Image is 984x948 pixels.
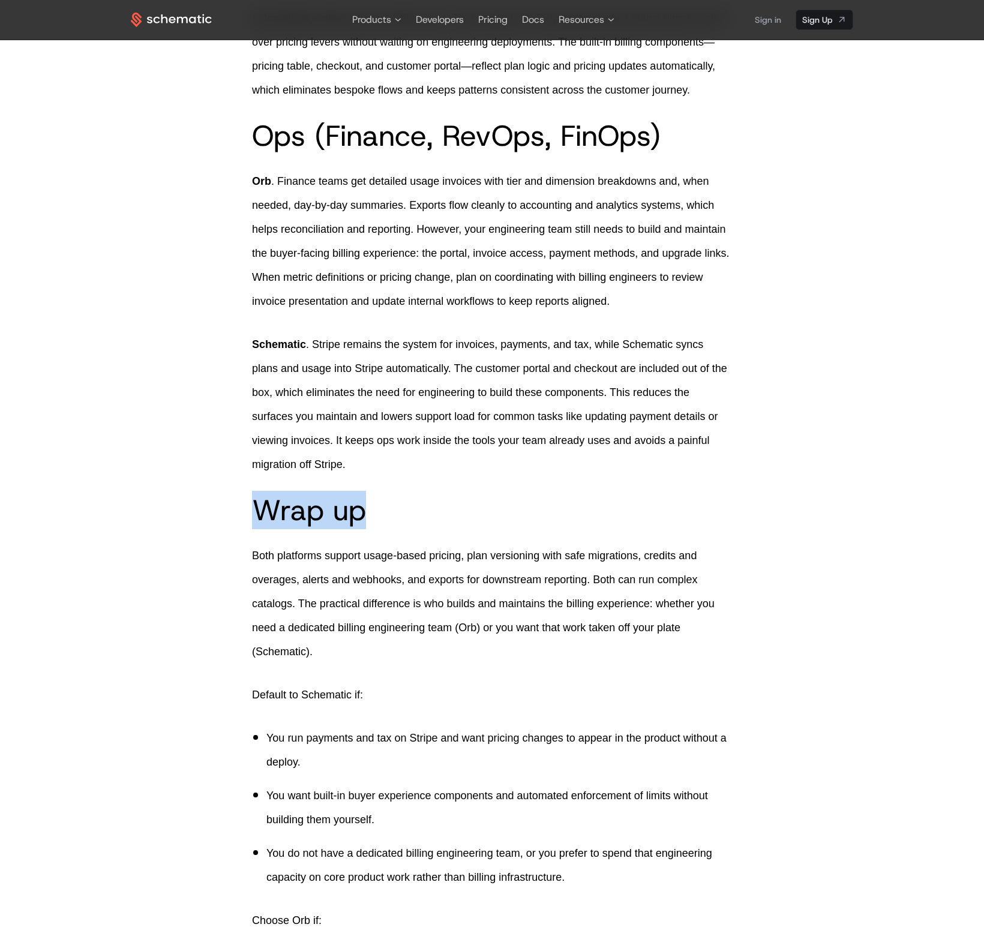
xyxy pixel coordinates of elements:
[266,841,732,889] p: You do not have a dedicated billing engineering team, or you prefer to spend that engineering cap...
[755,10,781,29] a: Sign in
[796,10,853,30] a: [object Object]
[478,13,508,26] a: Pricing
[252,175,271,187] span: Orb
[416,13,464,26] a: Developers
[522,13,544,26] a: Docs
[266,726,732,774] p: You run payments and tax on Stripe and want pricing changes to appear in the product without a de...
[252,169,732,313] p: . Finance teams get detailed usage invoices with tier and dimension breakdowns and, when needed, ...
[252,496,732,524] h2: Wrap up
[252,332,732,476] p: . Stripe remains the system for invoices, payments, and tax, while Schematic syncs plans and usag...
[252,683,732,707] p: Default to Schematic if:
[559,13,604,27] span: Resources
[252,908,732,932] p: Choose Orb if:
[252,338,306,350] span: Schematic
[802,14,832,26] span: Sign Up
[266,784,732,832] p: You want built-in buyer experience components and automated enforcement of limits without buildin...
[252,544,732,664] p: Both platforms support usage-based pricing, plan versioning with safe migrations, credits and ove...
[252,121,732,150] h2: Ops (Finance, RevOps, FinOps)
[352,13,391,27] span: Products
